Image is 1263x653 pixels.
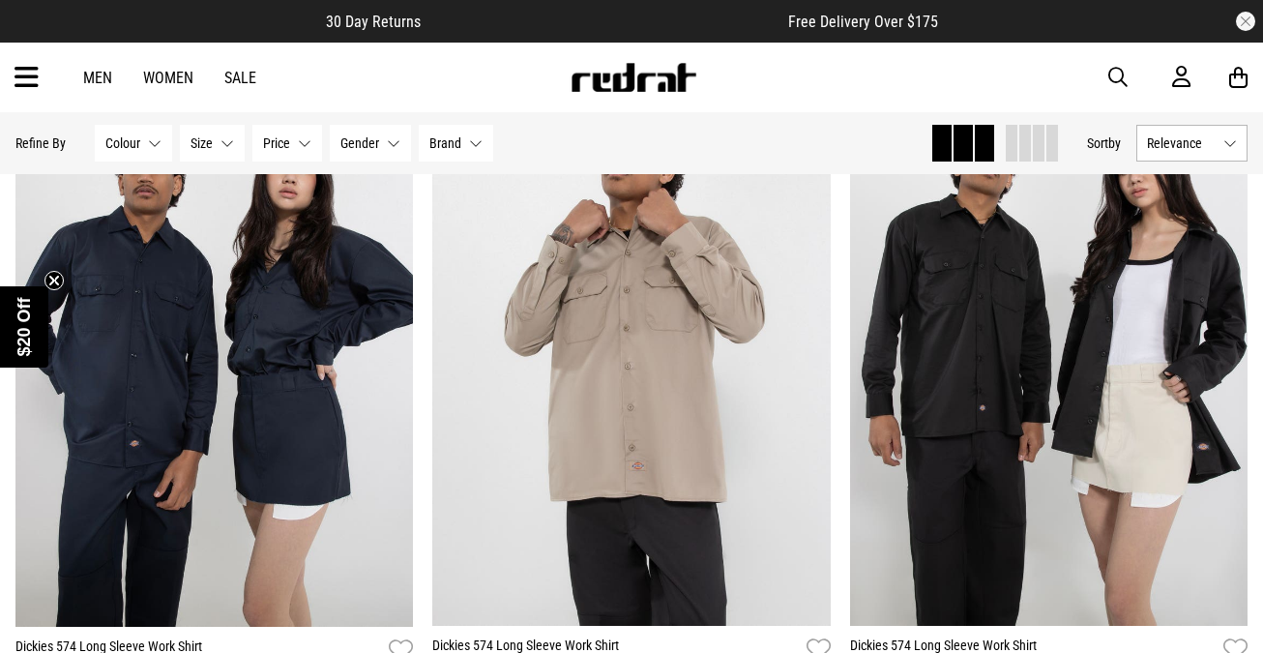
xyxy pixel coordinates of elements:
[1147,135,1216,151] span: Relevance
[224,69,256,87] a: Sale
[432,69,830,626] img: Dickies 574 Long Sleeve Work Shirt in Beige
[459,12,749,31] iframe: Customer reviews powered by Trustpilot
[15,135,66,151] p: Refine By
[1108,135,1121,151] span: by
[252,125,322,162] button: Price
[1087,132,1121,155] button: Sortby
[326,13,421,31] span: 30 Day Returns
[788,13,938,31] span: Free Delivery Over $175
[143,69,193,87] a: Women
[850,69,1248,626] img: Dickies 574 Long Sleeve Work Shirt in Black
[105,135,140,151] span: Colour
[429,135,461,151] span: Brand
[570,63,697,92] img: Redrat logo
[180,125,245,162] button: Size
[83,69,112,87] a: Men
[44,271,64,290] button: Close teaser
[330,125,411,162] button: Gender
[15,69,414,627] img: Dickies 574 Long Sleeve Work Shirt in Blue
[15,297,34,356] span: $20 Off
[340,135,379,151] span: Gender
[191,135,213,151] span: Size
[263,135,290,151] span: Price
[95,125,172,162] button: Colour
[419,125,493,162] button: Brand
[1136,125,1248,162] button: Relevance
